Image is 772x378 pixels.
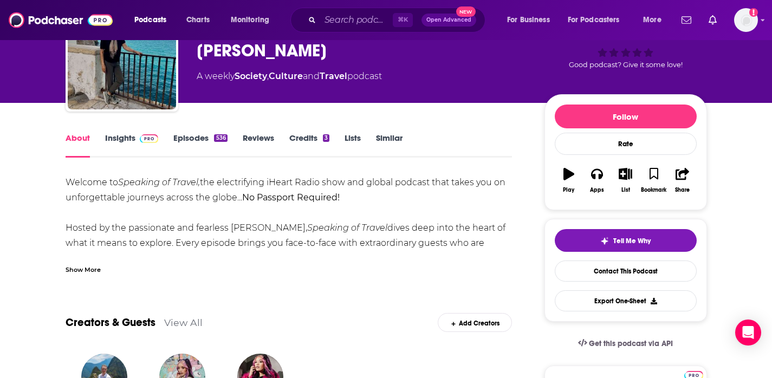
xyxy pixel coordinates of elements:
a: Episodes536 [173,133,227,158]
a: About [66,133,90,158]
a: Get this podcast via API [569,330,682,357]
a: View All [164,317,203,328]
span: Tell Me Why [613,237,651,245]
span: Good podcast? Give it some love! [569,61,683,69]
input: Search podcasts, credits, & more... [320,11,393,29]
button: open menu [499,11,563,29]
div: Rate [555,133,697,155]
a: Show notifications dropdown [677,11,696,29]
div: List [621,187,630,193]
button: List [611,161,639,200]
button: Show profile menu [734,8,758,32]
a: Show notifications dropdown [704,11,721,29]
div: Search podcasts, credits, & more... [301,8,496,32]
div: 38Good podcast? Give it some love! [544,9,707,76]
span: Open Advanced [426,17,471,23]
div: Share [675,187,690,193]
span: Get this podcast via API [589,339,673,348]
img: Podchaser Pro [140,134,159,143]
span: More [643,12,661,28]
button: Follow [555,105,697,128]
span: For Podcasters [568,12,620,28]
a: Similar [376,133,403,158]
img: Speaking of Travel® With Marilyn Ball [68,1,176,109]
a: Travel [320,71,347,81]
div: Open Intercom Messenger [735,320,761,346]
button: Share [668,161,696,200]
span: New [456,6,476,17]
span: Podcasts [134,12,166,28]
svg: Add a profile image [749,8,758,17]
div: Apps [590,187,604,193]
span: ⌘ K [393,13,413,27]
button: Open AdvancedNew [421,14,476,27]
div: A weekly podcast [197,70,382,83]
button: Export One-Sheet [555,290,697,311]
span: Logged in as MattieVG [734,8,758,32]
span: and [303,71,320,81]
span: , [267,71,269,81]
a: Lists [345,133,361,158]
span: Charts [186,12,210,28]
img: User Profile [734,8,758,32]
a: Contact This Podcast [555,260,697,282]
span: Monitoring [231,12,269,28]
div: 536 [214,134,227,142]
div: 3 [323,134,329,142]
button: open menu [561,11,635,29]
button: Apps [583,161,611,200]
button: open menu [223,11,283,29]
button: open menu [635,11,675,29]
button: tell me why sparkleTell Me Why [555,229,697,252]
span: For Business [507,12,550,28]
b: No Passport Required! [242,192,340,203]
a: InsightsPodchaser Pro [105,133,159,158]
img: tell me why sparkle [600,237,609,245]
em: Speaking of Travel, [118,177,200,187]
div: Bookmark [641,187,666,193]
button: Play [555,161,583,200]
button: Bookmark [640,161,668,200]
img: Podchaser - Follow, Share and Rate Podcasts [9,10,113,30]
button: open menu [127,11,180,29]
a: Creators & Guests [66,316,155,329]
a: Culture [269,71,303,81]
a: Credits3 [289,133,329,158]
a: Charts [179,11,216,29]
div: Play [563,187,574,193]
div: Add Creators [438,313,512,332]
em: Speaking of Travel [307,223,387,233]
a: Reviews [243,133,274,158]
a: Society [235,71,267,81]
